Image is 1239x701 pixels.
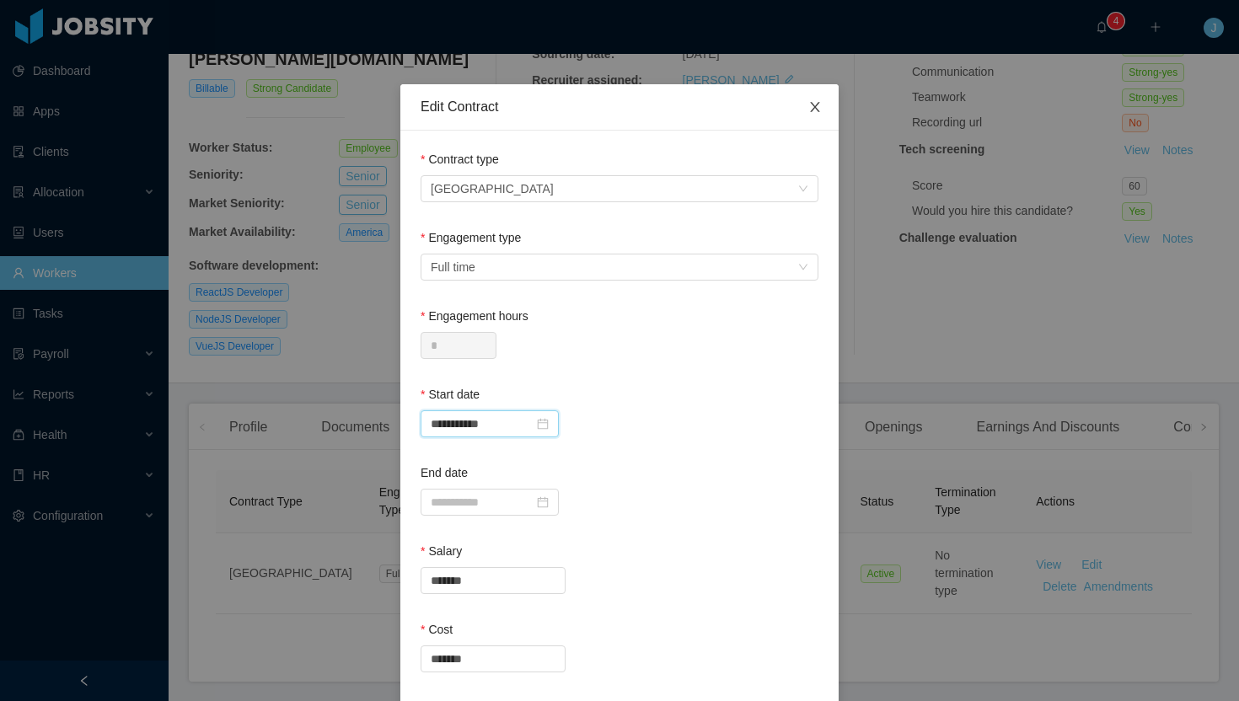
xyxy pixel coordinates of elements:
label: End date [421,466,468,479]
i: icon: close [808,100,822,114]
i: icon: calendar [537,418,549,430]
button: Close [791,84,839,131]
i: icon: calendar [537,496,549,508]
label: Salary [421,544,462,558]
div: USA [431,176,554,201]
label: Contract type [421,153,499,166]
div: Full time [431,254,475,280]
label: Start date [421,388,480,401]
i: icon: down [798,262,808,274]
i: icon: down [798,184,808,195]
label: Engagement hours [421,309,528,323]
label: Cost [421,623,453,636]
div: Edit Contract [421,98,818,116]
input: Salary [421,568,565,593]
label: Engagement type [421,231,521,244]
input: Cost [421,646,565,672]
input: Engagement hours [421,333,496,358]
